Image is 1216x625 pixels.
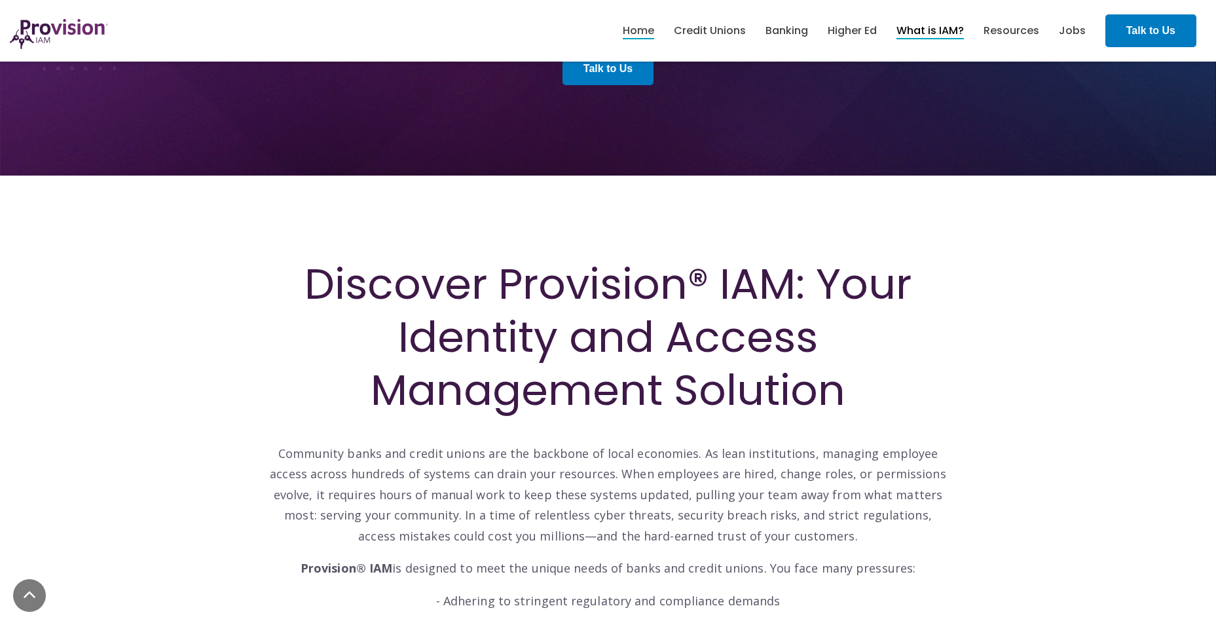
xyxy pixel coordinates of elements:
h1: Discover Provision® IAM: Your Identity and Access Management Solution [268,257,949,417]
a: What is IAM? [896,20,964,42]
p: Community banks and credit unions are the backbone of local economies. As lean institutions, mana... [268,423,949,546]
strong: Talk to Us [1126,25,1175,36]
a: Talk to Us [562,52,654,85]
p: is designed to meet the unique needs of banks and credit unions. You face many pressures: [268,558,949,579]
nav: menu [613,10,1096,52]
a: Talk to Us [1105,14,1196,47]
a: Jobs [1059,20,1086,42]
p: - Adhering to stringent regulatory and compliance demands [268,591,949,612]
strong: Talk to Us [583,63,633,74]
strong: Provision® IAM [301,560,392,576]
a: Resources [984,20,1039,42]
a: Banking [765,20,808,42]
img: ProvisionIAM-Logo-Purple [10,19,108,49]
a: Home [623,20,654,42]
a: Credit Unions [674,20,746,42]
a: Higher Ed [828,20,877,42]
